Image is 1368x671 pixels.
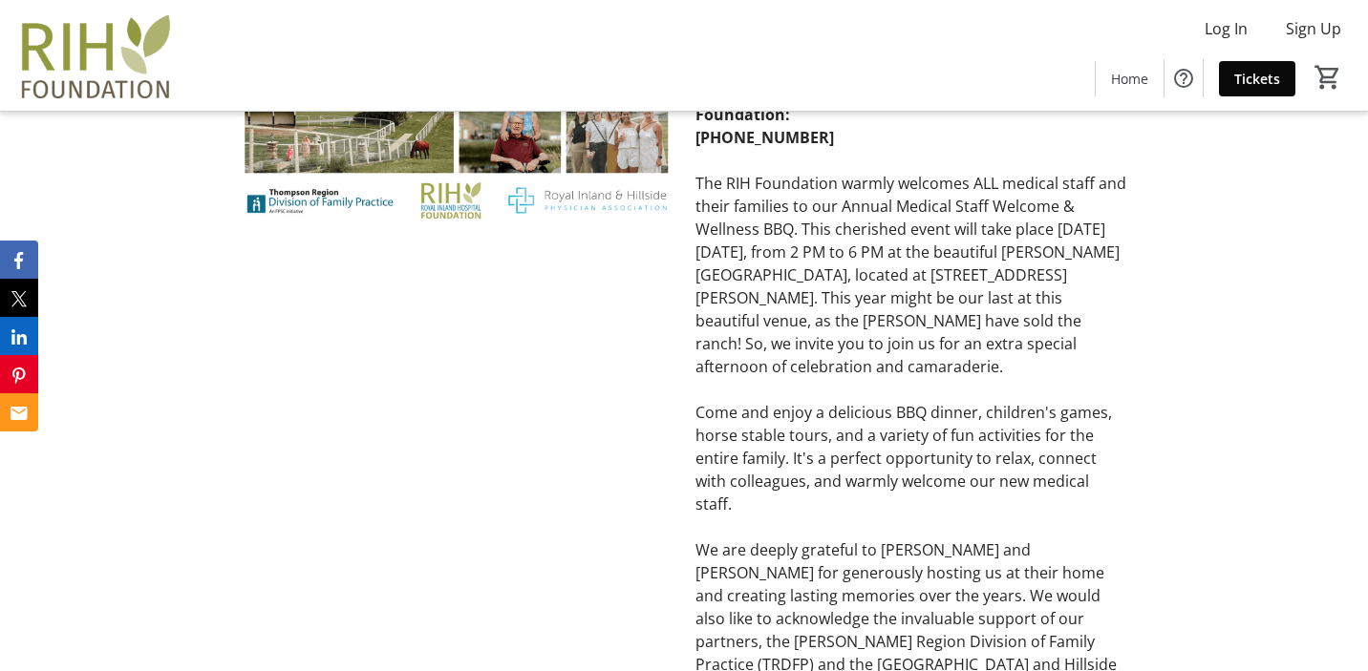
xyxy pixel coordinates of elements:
p: Come and enjoy a delicious BBQ dinner, children's games, horse stable tours, and a variety of fun... [695,401,1128,515]
span: Home [1111,69,1148,89]
img: Royal Inland Hospital Foundation 's Logo [11,8,182,103]
button: Cart [1311,60,1345,94]
a: Tickets [1219,61,1295,96]
span: Tickets [1234,69,1280,89]
button: Help [1165,59,1203,97]
a: Home [1096,61,1164,96]
span: Log In [1205,17,1248,40]
p: The RIH Foundation warmly welcomes ALL medical staff and their families to our Annual Medical Sta... [695,172,1128,378]
button: Log In [1189,13,1263,44]
strong: [PHONE_NUMBER] [695,127,834,148]
span: Sign Up [1286,17,1341,40]
button: Sign Up [1271,13,1357,44]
